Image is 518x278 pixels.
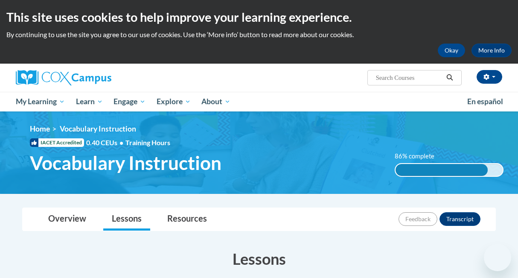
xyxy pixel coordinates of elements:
a: Cox Campus [16,70,169,85]
button: Feedback [399,212,437,226]
button: Search [443,73,456,83]
a: Overview [40,208,95,231]
a: More Info [471,44,512,57]
span: • [119,138,123,146]
span: Explore [157,97,191,107]
iframe: Button to launch messaging window [484,244,511,271]
input: Search Courses [375,73,443,83]
a: About [196,92,236,111]
a: My Learning [10,92,70,111]
span: Engage [113,97,146,107]
p: By continuing to use the site you agree to our use of cookies. Use the ‘More info’ button to read... [6,30,512,39]
div: 86% complete [396,164,488,176]
span: Learn [76,97,103,107]
h2: This site uses cookies to help improve your learning experience. [6,9,512,26]
a: Engage [108,92,151,111]
label: 86% complete [395,152,444,161]
a: Learn [70,92,108,111]
a: En español [462,93,509,111]
a: Explore [151,92,196,111]
div: Main menu [9,92,509,111]
span: En español [467,97,503,106]
a: Home [30,124,50,133]
button: Okay [438,44,465,57]
img: Cox Campus [16,70,111,85]
span: 0.40 CEUs [86,138,125,147]
span: Vocabulary Instruction [30,152,221,174]
button: Account Settings [477,70,502,84]
span: About [201,97,230,107]
a: Resources [159,208,215,231]
button: Transcript [439,212,480,226]
span: Vocabulary Instruction [60,124,136,133]
span: Training Hours [125,138,170,146]
h3: Lessons [22,248,496,269]
span: My Learning [16,97,65,107]
span: IACET Accredited [30,138,84,147]
a: Lessons [103,208,150,231]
